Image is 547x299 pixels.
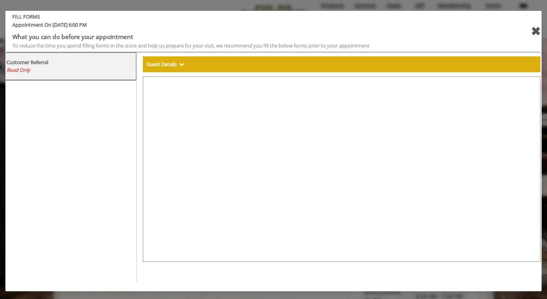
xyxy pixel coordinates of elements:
[7,21,495,32] span: Appointment On [DATE] 6:00 PM
[147,61,177,68] b: Guest Details
[179,61,184,68] span: Show
[143,76,540,262] iframe: formsViewWeb
[531,22,540,41] div: close forms
[12,42,489,50] div: To reduce the time you spend filling forms in the store and help us prepare for your visit, we re...
[143,56,540,73] div: Guest Details Show
[7,66,30,73] span: Read Only
[7,13,495,21] b: FILL FORMS
[7,59,48,66] b: Customer Referral
[12,32,133,41] b: What you can do before your appointment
